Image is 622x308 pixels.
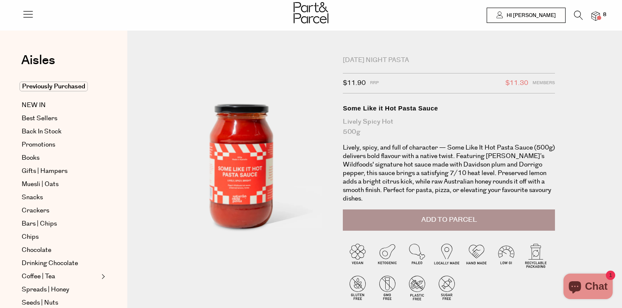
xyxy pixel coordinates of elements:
span: Seeds | Nuts [22,298,58,308]
span: Members [532,78,555,89]
span: Aisles [21,51,55,70]
a: Previously Purchased [22,82,99,92]
img: P_P-ICONS-Live_Bec_V11_Plastic_Free.svg [402,273,432,302]
span: Snacks [22,192,43,203]
img: P_P-ICONS-Live_Bec_V11_Low_Gi.svg [491,240,521,270]
img: Some Like it Hot Pasta Sauce [153,56,330,266]
span: Muesli | Oats [22,179,59,189]
button: Add to Parcel [343,209,555,231]
span: NEW IN [22,100,46,110]
span: Bars | Chips [22,219,57,229]
a: Back In Stock [22,127,99,137]
img: P_P-ICONS-Live_Bec_V11_Gluten_Free.svg [343,273,373,302]
span: Best Sellers [22,113,57,124]
a: Chips [22,232,99,242]
img: P_P-ICONS-Live_Bec_V11_Recyclable_Packaging.svg [521,240,551,270]
a: Seeds | Nuts [22,298,99,308]
p: Lively, spicy, and full of character — Some Like It Hot Pasta Sauce (500g) delivers bold flavour ... [343,144,555,203]
span: Chips [22,232,39,242]
a: Books [22,153,99,163]
span: $11.30 [505,78,528,89]
span: Gifts | Hampers [22,166,67,176]
a: Drinking Chocolate [22,258,99,268]
img: P_P-ICONS-Live_Bec_V11_Locally_Made_2.svg [432,240,462,270]
div: Some Like it Hot Pasta Sauce [343,104,555,113]
a: NEW IN [22,100,99,110]
a: Gifts | Hampers [22,166,99,176]
span: Previously Purchased [20,82,88,91]
img: P_P-ICONS-Live_Bec_V11_Handmade.svg [462,240,491,270]
a: 8 [591,11,600,20]
span: Add to Parcel [421,215,477,225]
span: RRP [370,78,379,89]
a: Bars | Chips [22,219,99,229]
span: 8 [601,11,608,19]
span: Spreads | Honey [22,285,69,295]
a: Spreads | Honey [22,285,99,295]
a: Muesli | Oats [22,179,99,189]
a: Crackers [22,206,99,216]
inbox-online-store-chat: Shopify online store chat [561,274,615,301]
span: Coffee | Tea [22,271,55,282]
img: P_P-ICONS-Live_Bec_V11_Ketogenic.svg [373,240,402,270]
div: Lively Spicy Hot 500g [343,117,555,137]
a: Best Sellers [22,113,99,124]
img: P_P-ICONS-Live_Bec_V11_Paleo.svg [402,240,432,270]
span: Back In Stock [22,127,62,137]
img: P_P-ICONS-Live_Bec_V11_GMO_Free.svg [373,273,402,302]
span: Drinking Chocolate [22,258,78,268]
span: Hi [PERSON_NAME] [504,12,556,19]
img: P_P-ICONS-Live_Bec_V11_Vegan.svg [343,240,373,270]
span: Promotions [22,140,55,150]
a: Promotions [22,140,99,150]
a: Coffee | Tea [22,271,99,282]
a: Aisles [21,54,55,75]
span: Crackers [22,206,49,216]
button: Expand/Collapse Coffee | Tea [99,271,105,282]
div: [DATE] Night Pasta [343,56,555,65]
a: Hi [PERSON_NAME] [487,8,566,23]
span: Books [22,153,39,163]
a: Snacks [22,192,99,203]
img: P_P-ICONS-Live_Bec_V11_Sugar_Free.svg [432,273,462,302]
span: $11.90 [343,78,366,89]
a: Chocolate [22,245,99,255]
span: Chocolate [22,245,51,255]
img: Part&Parcel [294,2,328,23]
